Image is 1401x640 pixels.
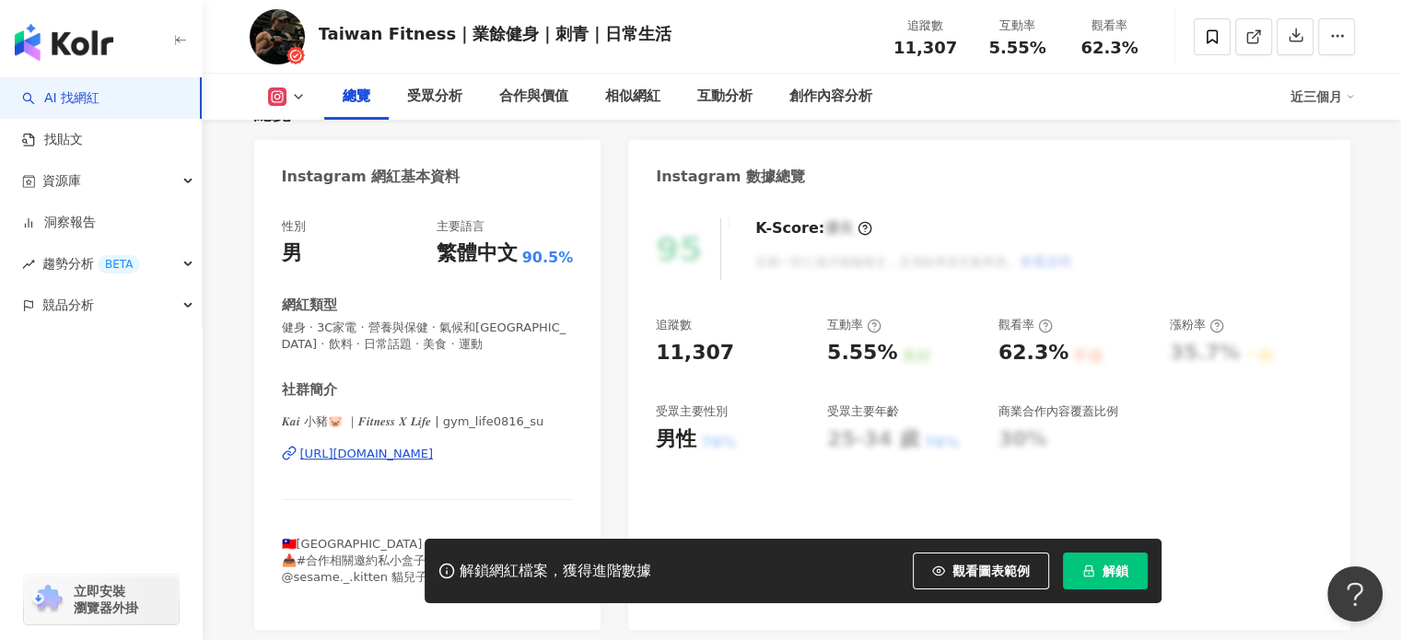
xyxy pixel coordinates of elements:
div: 繁體中文 [437,239,518,268]
div: K-Score : [755,218,872,239]
span: 90.5% [522,248,574,268]
a: 找貼文 [22,131,83,149]
div: 網紅類型 [282,296,337,315]
a: [URL][DOMAIN_NAME] [282,446,574,462]
span: 競品分析 [42,285,94,326]
div: 5.55% [827,339,897,367]
div: 互動率 [827,317,881,333]
div: 性別 [282,218,306,235]
div: Instagram 數據總覽 [656,167,805,187]
button: 觀看圖表範例 [913,553,1049,589]
div: 相似網紅 [605,86,660,108]
span: 觀看圖表範例 [952,564,1030,578]
div: 漲粉率 [1170,317,1224,333]
div: 總覽 [343,86,370,108]
div: 11,307 [656,339,734,367]
div: 商業合作內容覆蓋比例 [998,403,1118,420]
span: 62.3% [1080,39,1138,57]
img: logo [15,24,113,61]
span: 資源庫 [42,160,81,202]
div: 追蹤數 [891,17,961,35]
span: 𝑲𝒂𝒊 小豬🐷 ｜𝑭𝒊𝒕𝒏𝒆𝒔𝒔 𝑿 𝑳𝒊𝒇𝒆 | gym_life0816_su [282,413,574,430]
span: 🇹🇼[GEOGRAPHIC_DATA] 📥#合作相關邀約私小盒子❤️ @sesame._.kitten 貓兒子 健身日常 ｜ 貓奴一枚 - ⚠️唯一帳號⚠️ [282,537,441,634]
a: searchAI 找網紅 [22,89,99,108]
div: 男性 [656,425,696,454]
div: Taiwan Fitness｜業餘健身｜刺青｜日常生活 [319,22,672,45]
a: chrome extension立即安裝 瀏覽器外掛 [24,575,179,624]
span: 健身 · 3C家電 · 營養與保健 · 氣候和[GEOGRAPHIC_DATA] · 飲料 · 日常話題 · 美食 · 運動 [282,320,574,353]
span: 11,307 [893,38,957,57]
span: 立即安裝 瀏覽器外掛 [74,583,138,616]
span: rise [22,258,35,271]
div: BETA [98,255,140,273]
div: 觀看率 [1075,17,1145,35]
div: 追蹤數 [656,317,692,333]
div: 男 [282,239,302,268]
button: 解鎖 [1063,553,1148,589]
img: KOL Avatar [250,9,305,64]
div: 受眾主要性別 [656,403,728,420]
div: 62.3% [998,339,1068,367]
span: 5.55% [988,39,1045,57]
div: 受眾主要年齡 [827,403,899,420]
span: 解鎖 [1103,564,1128,578]
div: 觀看率 [998,317,1053,333]
div: Instagram 網紅基本資料 [282,167,461,187]
span: lock [1082,564,1095,577]
a: 洞察報告 [22,214,96,232]
div: 合作與價值 [499,86,568,108]
div: 近三個月 [1290,82,1355,111]
span: 趨勢分析 [42,243,140,285]
div: 互動率 [983,17,1053,35]
div: 受眾分析 [407,86,462,108]
img: chrome extension [29,585,65,614]
div: 創作內容分析 [789,86,872,108]
div: [URL][DOMAIN_NAME] [300,446,434,462]
div: 主要語言 [437,218,485,235]
div: 互動分析 [697,86,753,108]
div: 社群簡介 [282,380,337,400]
div: 解鎖網紅檔案，獲得進階數據 [460,562,651,581]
